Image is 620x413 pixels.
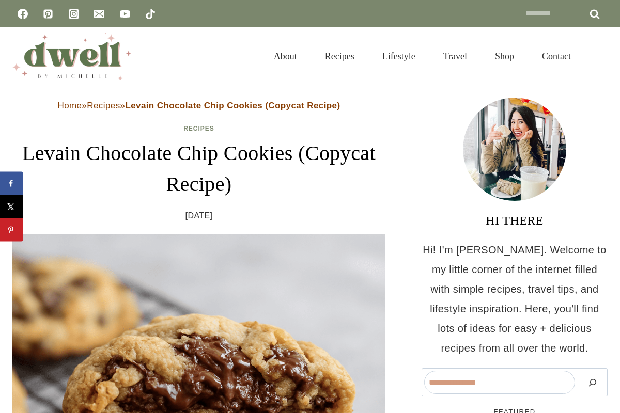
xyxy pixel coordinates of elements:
[260,38,311,74] a: About
[12,138,385,200] h1: Levain Chocolate Chip Cookies (Copycat Recipe)
[140,4,161,24] a: TikTok
[260,38,585,74] nav: Primary Navigation
[481,38,528,74] a: Shop
[58,101,340,110] span: » »
[580,371,605,394] button: Search
[185,208,213,224] time: [DATE]
[422,211,608,230] h3: HI THERE
[590,47,608,65] button: View Search Form
[64,4,84,24] a: Instagram
[115,4,135,24] a: YouTube
[87,101,120,110] a: Recipes
[38,4,58,24] a: Pinterest
[311,38,368,74] a: Recipes
[528,38,585,74] a: Contact
[12,33,131,80] img: DWELL by michelle
[368,38,429,74] a: Lifestyle
[422,240,608,358] p: Hi! I'm [PERSON_NAME]. Welcome to my little corner of the internet filled with simple recipes, tr...
[429,38,481,74] a: Travel
[125,101,340,110] strong: Levain Chocolate Chip Cookies (Copycat Recipe)
[89,4,110,24] a: Email
[183,125,214,132] a: Recipes
[12,4,33,24] a: Facebook
[58,101,82,110] a: Home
